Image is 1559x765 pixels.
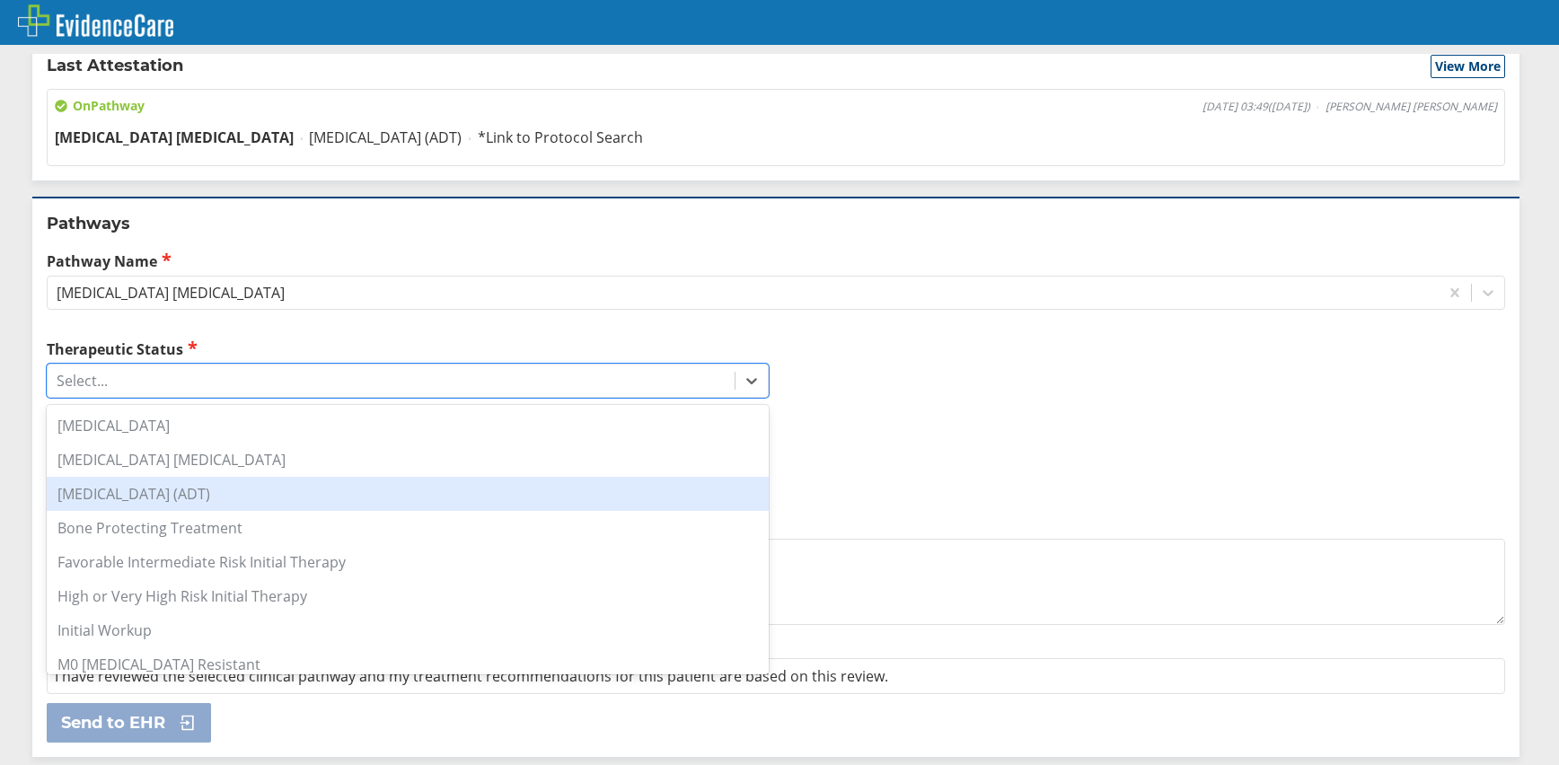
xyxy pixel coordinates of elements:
[309,127,462,147] span: [MEDICAL_DATA] (ADT)
[47,251,1505,271] label: Pathway Name
[55,666,888,686] span: I have reviewed the selected clinical pathway and my treatment recommendations for this patient a...
[1431,55,1505,78] button: View More
[478,127,643,147] span: *Link to Protocol Search
[18,4,173,37] img: EvidenceCare
[47,339,769,359] label: Therapeutic Status
[47,213,1505,234] h2: Pathways
[47,477,769,511] div: [MEDICAL_DATA] (ADT)
[47,409,769,443] div: [MEDICAL_DATA]
[47,579,769,613] div: High or Very High Risk Initial Therapy
[47,647,769,681] div: M0 [MEDICAL_DATA] Resistant
[47,443,769,477] div: [MEDICAL_DATA] [MEDICAL_DATA]
[55,127,294,147] span: [MEDICAL_DATA] [MEDICAL_DATA]
[1435,57,1501,75] span: View More
[47,514,1505,534] label: Additional Details
[57,371,108,391] div: Select...
[57,283,285,303] div: [MEDICAL_DATA] [MEDICAL_DATA]
[47,55,183,78] h2: Last Attestation
[55,97,145,115] span: On Pathway
[47,511,769,545] div: Bone Protecting Treatment
[1326,100,1497,114] span: [PERSON_NAME] [PERSON_NAME]
[1202,100,1310,114] span: [DATE] 03:49 ( [DATE] )
[61,712,165,734] span: Send to EHR
[47,545,769,579] div: Favorable Intermediate Risk Initial Therapy
[47,703,211,743] button: Send to EHR
[47,613,769,647] div: Initial Workup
